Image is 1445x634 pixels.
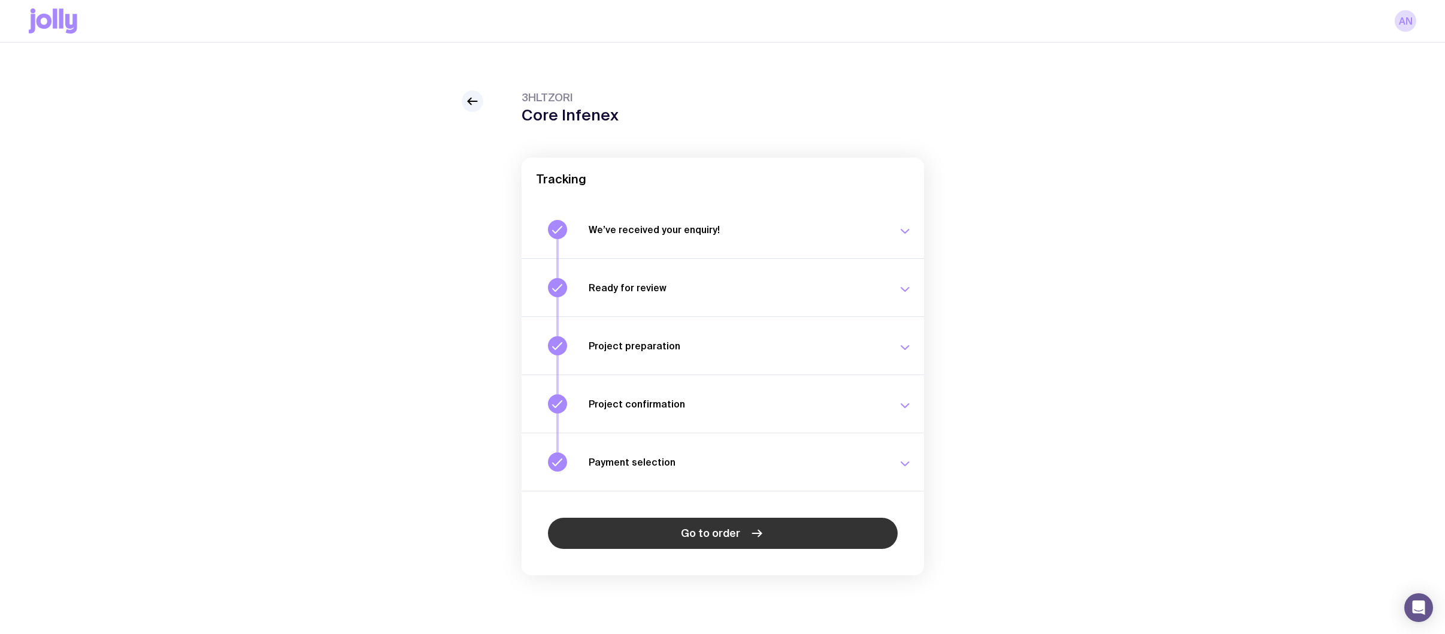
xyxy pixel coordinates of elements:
[522,433,924,491] button: Payment selection
[1404,593,1433,622] div: Open Intercom Messenger
[589,398,883,410] h3: Project confirmation
[1395,10,1416,32] a: AN
[522,375,924,433] button: Project confirmation
[522,90,619,105] span: 3HLTZORI
[589,224,883,236] h3: We’ve received your enquiry!
[522,201,924,258] button: We’ve received your enquiry!
[548,518,898,549] a: Go to order
[589,282,883,294] h3: Ready for review
[536,172,910,186] h2: Tracking
[522,106,619,124] h1: Core Infenex
[681,526,740,541] span: Go to order
[522,258,924,316] button: Ready for review
[589,456,883,468] h3: Payment selection
[522,316,924,375] button: Project preparation
[589,340,883,352] h3: Project preparation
